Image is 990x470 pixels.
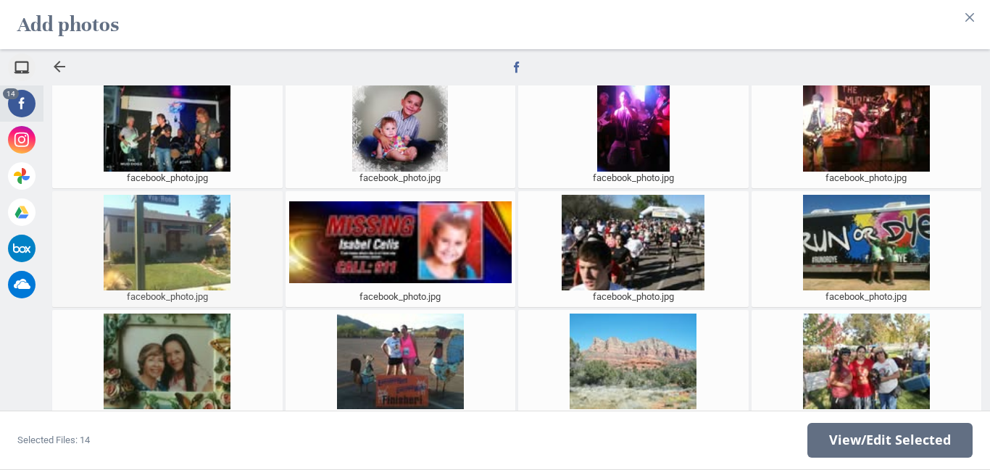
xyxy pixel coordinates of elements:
div: facebook_photo.jpg [286,72,516,188]
span: Selected Files: 14 [17,435,90,445]
h2: Add photos [17,6,119,43]
span: facebook_photo.jpg [359,291,441,302]
div: facebook_photo.jpg [752,72,982,188]
span: facebook_photo.jpg [593,291,674,302]
span: facebook_photo.jpg [127,291,208,302]
span: facebook_photo.jpg [127,410,208,421]
div: facebook_photo.jpg [752,191,982,307]
div: facebook_photo.jpg [518,72,749,188]
div: Go back [51,58,68,75]
span: facebook_photo.jpg [593,172,674,183]
div: facebook_photo.jpg [286,310,516,426]
span: facebook_photo.jpg [359,172,441,183]
span: facebook_photo.jpg [127,172,208,183]
span: facebook_photo.jpg [593,410,674,421]
span: facebook_photo.jpg [825,410,907,421]
div: facebook_photo.jpg [52,191,283,307]
span: View/Edit Selected [829,432,951,448]
span: Next [807,423,973,458]
div: facebook_photo.jpg [286,191,516,307]
div: facebook_photo.jpg [52,72,283,188]
button: Close [958,6,981,29]
div: facebook_photo.jpg [518,191,749,307]
div: facebook_photo.jpg [752,310,982,426]
span: facebook_photo.jpg [825,291,907,302]
span: Facebook [509,59,525,75]
div: facebook_photo.jpg [518,310,749,426]
div: facebook_photo.jpg [52,310,283,426]
span: facebook_photo.jpg [359,410,441,421]
span: 14 [3,88,19,99]
span: facebook_photo.jpg [825,172,907,183]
